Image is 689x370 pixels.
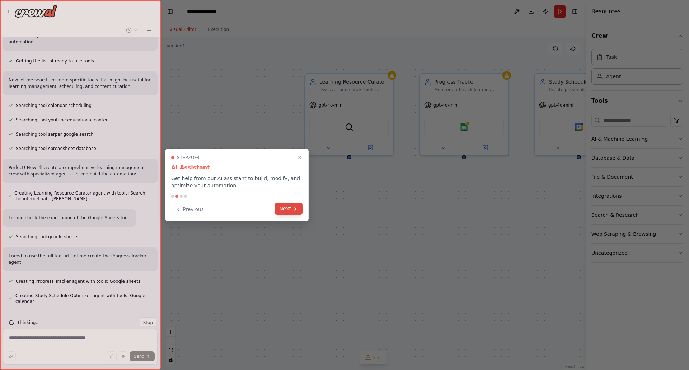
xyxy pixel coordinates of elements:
[171,203,208,215] button: Previous
[177,155,200,160] span: Step 2 of 4
[275,203,303,215] button: Next
[295,153,304,162] button: Close walkthrough
[165,6,175,17] button: Hide left sidebar
[171,175,303,189] p: Get help from our AI assistant to build, modify, and optimize your automation.
[171,163,303,172] h3: AI Assistant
